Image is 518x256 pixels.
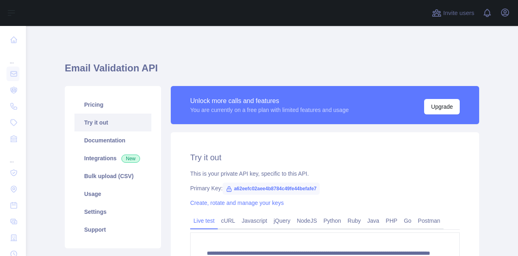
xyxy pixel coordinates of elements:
div: You are currently on a free plan with limited features and usage [190,106,349,114]
a: jQuery [270,214,293,227]
button: Upgrade [424,99,460,114]
a: Live test [190,214,218,227]
h2: Try it out [190,152,460,163]
div: ... [6,49,19,65]
a: Bulk upload (CSV) [74,167,151,185]
a: Support [74,221,151,239]
a: cURL [218,214,238,227]
div: This is your private API key, specific to this API. [190,170,460,178]
a: Usage [74,185,151,203]
a: Go [401,214,415,227]
a: Pricing [74,96,151,114]
a: Javascript [238,214,270,227]
a: NodeJS [293,214,320,227]
a: Integrations New [74,149,151,167]
a: Try it out [74,114,151,131]
span: Invite users [443,9,474,18]
span: New [121,155,140,163]
span: a62eefc02aee4b8784c49fe44befafe7 [223,183,320,195]
a: Documentation [74,131,151,149]
div: Primary Key: [190,184,460,192]
a: Create, rotate and manage your keys [190,200,284,206]
a: Java [364,214,383,227]
div: ... [6,148,19,164]
h1: Email Validation API [65,62,479,81]
a: PHP [382,214,401,227]
a: Python [320,214,344,227]
a: Ruby [344,214,364,227]
button: Invite users [430,6,476,19]
a: Settings [74,203,151,221]
a: Postman [415,214,444,227]
div: Unlock more calls and features [190,96,349,106]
